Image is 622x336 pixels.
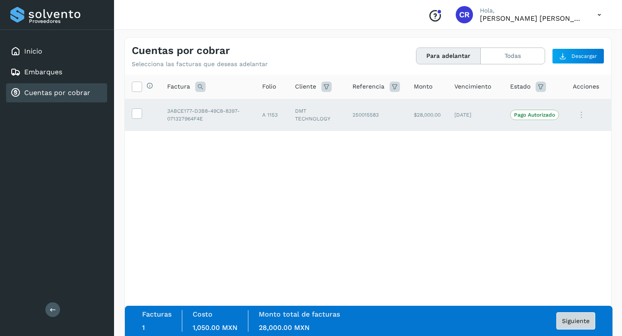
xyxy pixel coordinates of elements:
[480,7,584,14] p: Hola,
[167,82,190,91] span: Factura
[160,99,255,131] td: 3ABCE177-D3B8-49C8-8397-071327964F4E
[481,48,545,64] button: Todas
[6,83,107,102] div: Cuentas por cobrar
[295,82,316,91] span: Cliente
[142,310,171,318] label: Facturas
[132,44,230,57] h4: Cuentas por cobrar
[346,99,407,131] td: 250015583
[514,112,555,118] p: Pago Autorizado
[571,52,597,60] span: Descargar
[262,82,276,91] span: Folio
[407,99,447,131] td: $28,000.00
[142,323,145,332] span: 1
[259,310,340,318] label: Monto total de facturas
[480,14,584,22] p: CARLOS RODOLFO BELLI PEDRAZA
[556,312,595,330] button: Siguiente
[416,48,481,64] button: Para adelantar
[562,318,590,324] span: Siguiente
[352,82,384,91] span: Referencia
[510,82,530,91] span: Estado
[193,323,238,332] span: 1,050.00 MXN
[414,82,432,91] span: Monto
[255,99,288,131] td: A 1153
[193,310,213,318] label: Costo
[6,63,107,82] div: Embarques
[24,89,90,97] a: Cuentas por cobrar
[288,99,346,131] td: DMT TECHNOLOGY
[552,48,604,64] button: Descargar
[447,99,503,131] td: [DATE]
[132,60,268,68] p: Selecciona las facturas que deseas adelantar
[24,47,42,55] a: Inicio
[573,82,599,91] span: Acciones
[259,323,310,332] span: 28,000.00 MXN
[454,82,491,91] span: Vencimiento
[6,42,107,61] div: Inicio
[29,18,104,24] p: Proveedores
[24,68,62,76] a: Embarques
